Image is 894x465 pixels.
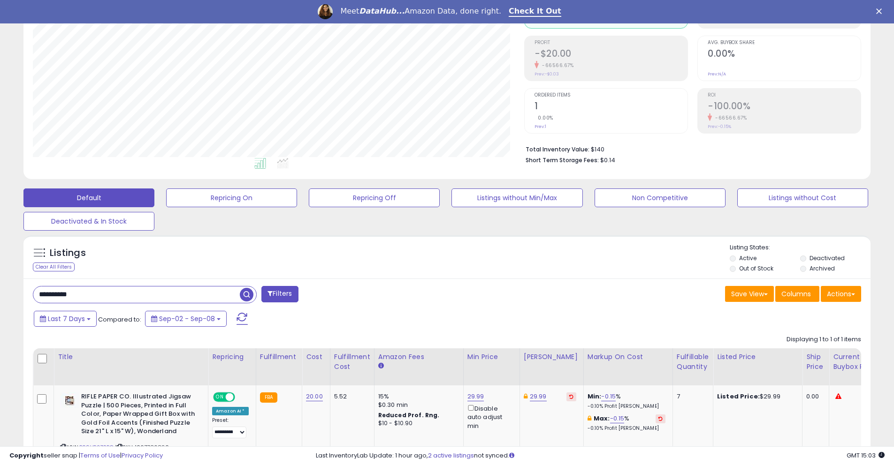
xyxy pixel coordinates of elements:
button: Last 7 Days [34,311,97,327]
small: Amazon Fees. [378,362,384,370]
a: Check It Out [509,7,561,17]
small: Prev: 1 [535,124,546,129]
li: $140 [526,143,854,154]
div: Ship Price [806,352,825,372]
label: Archived [810,264,835,272]
div: Disable auto adjust min [467,403,512,430]
h2: -100.00% [708,101,861,113]
span: Profit [535,40,688,45]
h2: -$20.00 [535,48,688,61]
button: Repricing On [166,188,297,207]
div: 0.00 [806,392,822,401]
div: Listed Price [717,352,798,362]
label: Out of Stock [739,264,773,272]
span: ROI [708,93,861,98]
div: $0.30 min [378,401,456,409]
img: 41r9dRHIRIL._SL40_.jpg [60,392,79,408]
b: Max: [594,414,610,423]
span: Sep-02 - Sep-08 [159,314,215,323]
label: Active [739,254,756,262]
button: Default [23,188,154,207]
div: 5.52 [334,392,367,401]
b: RIFLE PAPER CO. Illustrated Jigsaw Puzzle | 500 Pieces, Printed in Full Color, Paper Wrapped Gift... [81,392,195,438]
div: Preset: [212,417,249,438]
div: seller snap | | [9,451,163,460]
button: Listings without Cost [737,188,868,207]
div: % [588,392,665,410]
div: Fulfillment Cost [334,352,370,372]
button: Filters [261,286,298,302]
b: Total Inventory Value: [526,145,589,153]
span: Compared to: [98,315,141,324]
div: Amazon Fees [378,352,459,362]
a: Privacy Policy [122,451,163,460]
div: Displaying 1 to 1 of 1 items [787,335,861,344]
div: Close [876,8,886,14]
p: Listing States: [730,243,871,252]
span: Columns [781,289,811,299]
h2: 0.00% [708,48,861,61]
b: Listed Price: [717,392,760,401]
span: 2025-09-16 15:03 GMT [847,451,885,460]
b: Short Term Storage Fees: [526,156,599,164]
div: Current Buybox Price [833,352,881,372]
button: Listings without Min/Max [451,188,582,207]
span: Avg. Buybox Share [708,40,861,45]
span: Ordered Items [535,93,688,98]
div: % [588,414,665,432]
small: -66566.67% [539,62,573,69]
span: | SKU: 1067786830 [115,443,169,451]
div: Fulfillable Quantity [677,352,709,372]
div: Meet Amazon Data, done right. [340,7,501,16]
span: $0.14 [600,156,615,165]
p: -0.10% Profit [PERSON_NAME] [588,425,665,432]
span: OFF [234,393,249,401]
span: ON [214,393,226,401]
i: DataHub... [359,7,405,15]
h2: 1 [535,101,688,113]
div: Cost [306,352,326,362]
button: Save View [725,286,774,302]
div: $10 - $10.90 [378,420,456,427]
a: 29.99 [530,392,547,401]
span: Last 7 Days [48,314,85,323]
div: Clear All Filters [33,262,75,271]
a: B09VR2ZRBC [79,443,114,451]
button: Sep-02 - Sep-08 [145,311,227,327]
small: FBA [260,392,277,403]
small: Prev: -0.15% [708,124,731,129]
div: Min Price [467,352,516,362]
h5: Listings [50,247,86,260]
div: Markup on Cost [588,352,669,362]
small: -66566.67% [712,114,747,121]
div: Title [58,352,204,362]
button: Columns [775,286,819,302]
button: Deactivated & In Stock [23,212,154,231]
div: 15% [378,392,456,401]
strong: Copyright [9,451,44,460]
a: -0.15 [601,392,616,401]
div: Repricing [212,352,252,362]
div: 7 [677,392,706,401]
b: Min: [588,392,602,401]
small: Prev: -$0.03 [535,71,559,77]
div: Last InventoryLab Update: 1 hour ago, not synced. [316,451,885,460]
small: 0.00% [535,114,553,121]
b: Reduced Prof. Rng. [378,411,440,419]
button: Actions [821,286,861,302]
p: -0.10% Profit [PERSON_NAME] [588,403,665,410]
a: 29.99 [467,392,484,401]
a: 2 active listings [428,451,474,460]
div: Fulfillment [260,352,298,362]
label: Deactivated [810,254,845,262]
a: Terms of Use [80,451,120,460]
a: -0.15 [610,414,625,423]
button: Non Competitive [595,188,726,207]
div: [PERSON_NAME] [524,352,580,362]
div: $29.99 [717,392,795,401]
small: Prev: N/A [708,71,726,77]
th: The percentage added to the cost of goods (COGS) that forms the calculator for Min & Max prices. [583,348,672,385]
button: Repricing Off [309,188,440,207]
a: 20.00 [306,392,323,401]
div: Amazon AI * [212,407,249,415]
